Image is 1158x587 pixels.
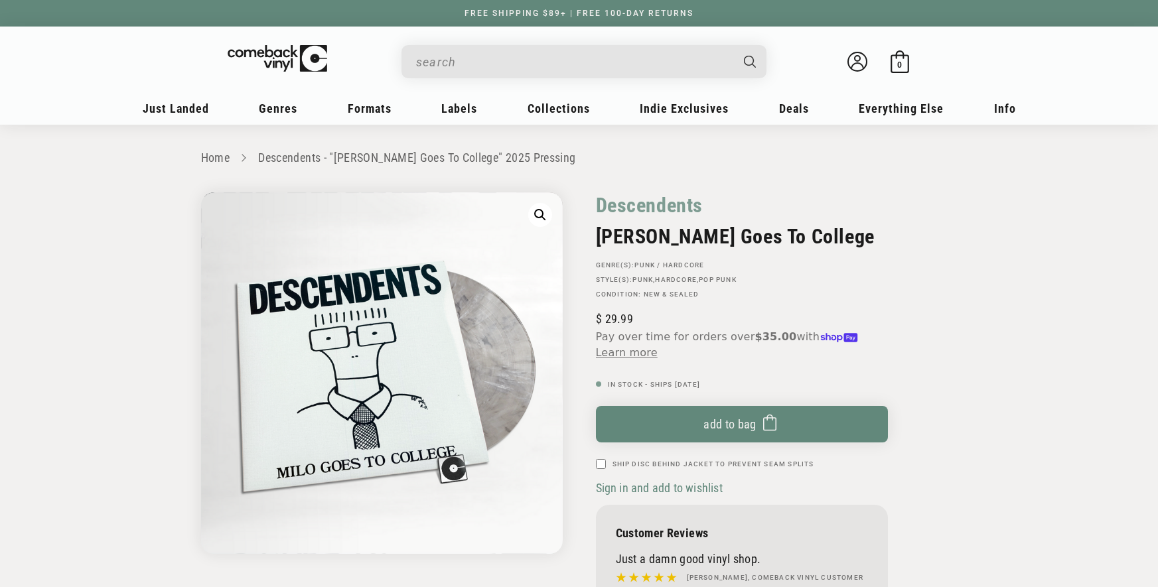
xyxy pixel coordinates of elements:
[616,552,868,566] p: Just a damn good vinyl shop.
[596,291,888,298] p: Condition: New & Sealed
[596,312,602,326] span: $
[348,101,392,115] span: Formats
[596,381,888,389] p: In Stock - Ships [DATE]
[634,261,704,269] a: Punk / Hardcore
[201,151,230,164] a: Home
[616,526,868,540] p: Customer Reviews
[596,481,723,495] span: Sign in and add to wishlist
[451,9,707,18] a: FREE SHIPPING $89+ | FREE 100-DAY RETURNS
[655,276,697,283] a: Hardcore
[687,572,864,583] h4: [PERSON_NAME], Comeback Vinyl customer
[401,45,766,78] div: Search
[703,417,757,431] span: Add to bag
[616,569,677,586] img: star5.svg
[994,101,1016,115] span: Info
[632,276,653,283] a: Punk
[596,406,888,442] button: Add to bag
[201,149,958,168] nav: breadcrumbs
[640,101,729,115] span: Indie Exclusives
[699,276,737,283] a: Pop Punk
[596,276,888,284] p: STYLE(S): , ,
[859,101,944,115] span: Everything Else
[596,312,633,326] span: 29.99
[732,45,768,78] button: Search
[779,101,809,115] span: Deals
[596,192,703,218] a: Descendents
[596,261,888,269] p: GENRE(S):
[143,101,209,115] span: Just Landed
[897,60,902,70] span: 0
[613,459,814,469] label: Ship Disc Behind Jacket To Prevent Seam Splits
[416,48,731,76] input: search
[528,101,590,115] span: Collections
[258,151,575,164] a: Descendents - "[PERSON_NAME] Goes To College" 2025 Pressing
[441,101,477,115] span: Labels
[596,480,727,495] button: Sign in and add to wishlist
[259,101,297,115] span: Genres
[596,225,888,248] h2: [PERSON_NAME] Goes To College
